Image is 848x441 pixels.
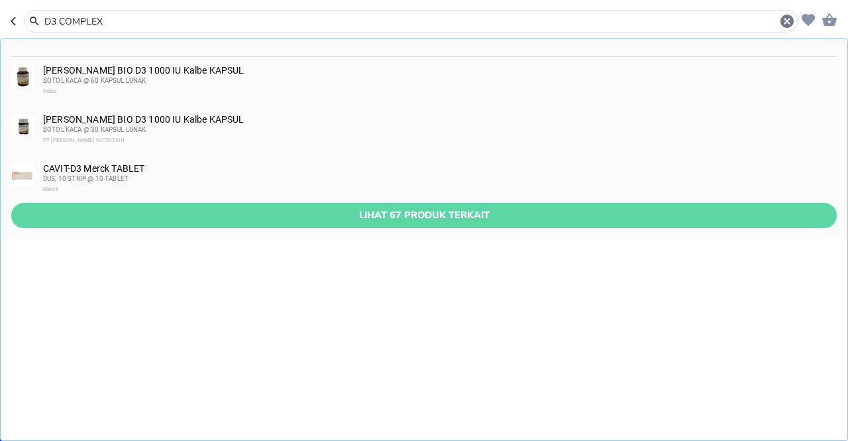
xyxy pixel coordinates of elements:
[43,114,835,146] div: [PERSON_NAME] BIO D3 1000 IU Kalbe KAPSUL
[43,15,779,29] input: Cari 4000+ produk di sini
[43,77,146,84] span: BOTOL KACA @ 60 KAPSUL LUNAK
[22,207,826,223] span: Lihat 67 produk terkait
[43,65,835,97] div: [PERSON_NAME] BIO D3 1000 IU Kalbe KAPSUL
[43,88,56,94] span: Kalbe
[43,163,835,195] div: CAVIT-D3 Merck TABLET
[43,126,146,133] span: BOTOL KACA @ 30 KAPSUL LUNAK
[11,203,837,227] button: Lihat 67 produk terkait
[43,186,58,192] span: Merck
[43,137,125,143] span: PT [PERSON_NAME] NUTRITION
[43,175,129,182] span: DUS, 10 STRIP @ 10 TABLET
